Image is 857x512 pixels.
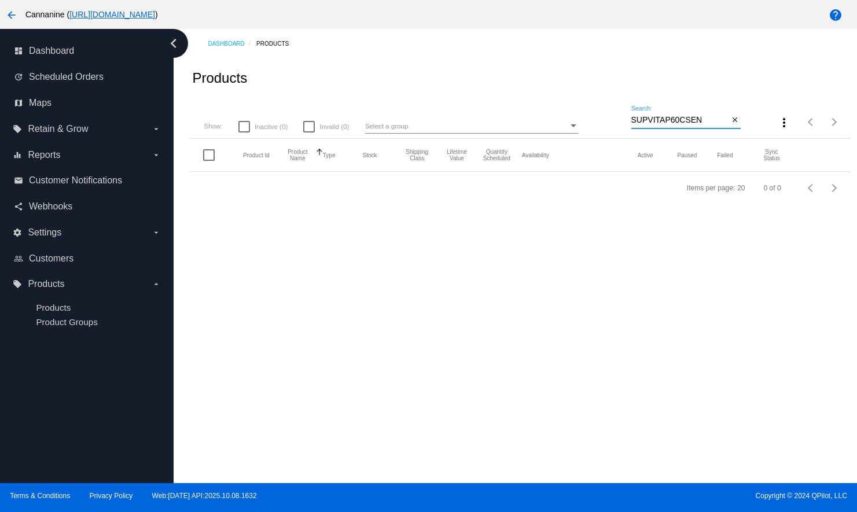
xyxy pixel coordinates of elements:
button: Change sorting for TotalQuantityFailed [717,152,733,159]
span: Scheduled Orders [29,72,104,82]
i: local_offer [13,279,22,289]
a: Product Groups [36,317,97,327]
a: Web:[DATE] API:2025.10.08.1632 [152,492,257,500]
button: Change sorting for TotalQuantityScheduledActive [638,152,653,159]
div: Items per page: [687,184,735,192]
i: map [14,98,23,108]
span: Invalid (0) [319,120,349,134]
span: Cannanine ( ) [25,10,158,19]
i: update [14,72,23,82]
i: arrow_drop_down [152,228,161,237]
span: Select a group [365,122,409,130]
i: arrow_drop_down [152,279,161,289]
span: Customers [29,253,73,264]
button: Clear [729,115,741,127]
mat-icon: more_vert [777,116,791,130]
a: Dashboard [208,35,256,53]
div: 0 of 0 [764,184,781,192]
i: email [14,176,23,185]
button: Change sorting for ProductType [323,152,336,159]
div: 20 [737,184,745,192]
span: Copyright © 2024 QPilot, LLC [439,492,847,500]
a: [URL][DOMAIN_NAME] [69,10,155,19]
i: people_outline [14,254,23,263]
span: Maps [29,98,52,108]
a: Products [36,303,71,312]
h2: Products [192,70,247,86]
span: Retain & Grow [28,124,88,134]
a: update Scheduled Orders [14,68,161,86]
span: Customer Notifications [29,175,122,186]
mat-header-cell: Availability [522,152,638,159]
button: Next page [823,110,846,134]
i: chevron_left [164,34,183,53]
mat-icon: arrow_back [5,8,19,22]
button: Change sorting for QuantityScheduled [482,149,512,161]
button: Change sorting for TotalQuantityScheduledPaused [677,152,697,159]
button: Change sorting for ExternalId [243,152,270,159]
i: arrow_drop_down [152,124,161,134]
i: arrow_drop_down [152,150,161,160]
button: Next page [823,176,846,200]
span: Inactive (0) [255,120,288,134]
a: Terms & Conditions [10,492,70,500]
i: local_offer [13,124,22,134]
input: Search [631,116,729,125]
a: Products [256,35,299,53]
mat-select: Select a group [365,119,579,134]
button: Previous page [800,110,823,134]
span: Reports [28,150,60,160]
button: Previous page [800,176,823,200]
button: Change sorting for LifetimeValue [442,149,472,161]
button: Change sorting for StockLevel [363,152,377,159]
mat-icon: close [731,116,739,125]
button: Change sorting for ValidationErrorCode [757,149,786,161]
button: Change sorting for ShippingClass [402,149,432,161]
button: Change sorting for ProductName [283,149,312,161]
span: Webhooks [29,201,72,212]
i: settings [13,228,22,237]
span: Dashboard [29,46,74,56]
a: map Maps [14,94,161,112]
a: Privacy Policy [90,492,133,500]
a: email Customer Notifications [14,171,161,190]
i: equalizer [13,150,22,160]
a: share Webhooks [14,197,161,216]
span: Products [28,279,64,289]
i: share [14,202,23,211]
a: people_outline Customers [14,249,161,268]
mat-icon: help [829,8,843,22]
span: Settings [28,227,61,238]
span: Show: [204,122,222,130]
i: dashboard [14,46,23,56]
a: dashboard Dashboard [14,42,161,60]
